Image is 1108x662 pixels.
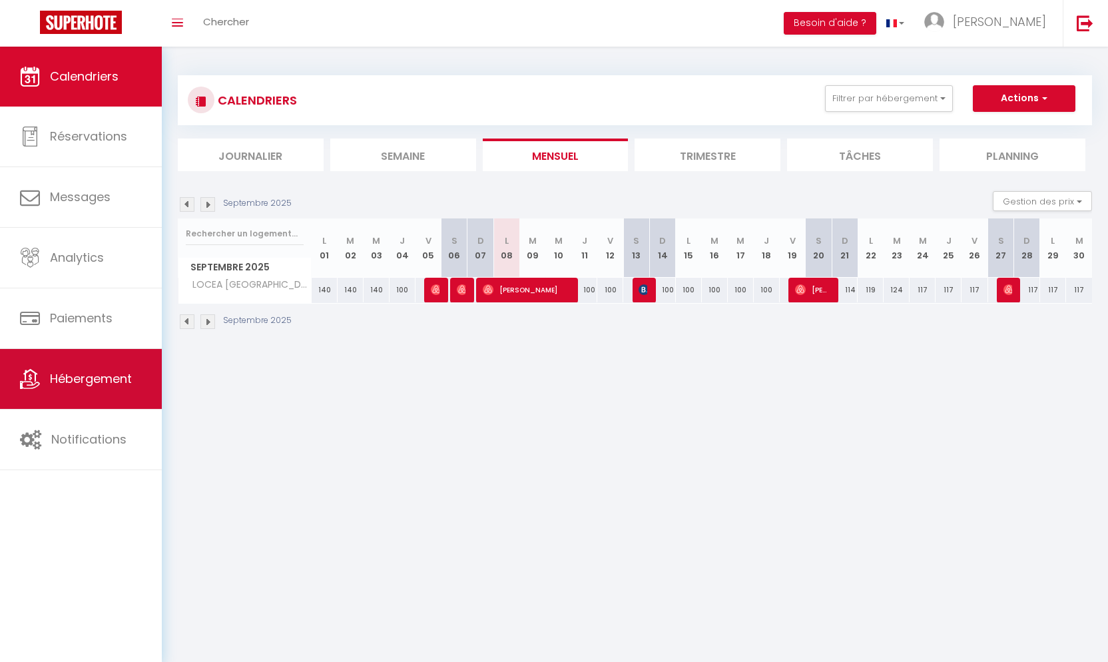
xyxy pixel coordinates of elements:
[780,218,806,278] th: 19
[582,234,587,247] abbr: J
[936,218,962,278] th: 25
[650,278,676,302] div: 100
[431,277,439,302] span: [PERSON_NAME]
[728,218,754,278] th: 17
[842,234,848,247] abbr: D
[441,218,467,278] th: 06
[633,234,639,247] abbr: S
[687,234,691,247] abbr: L
[457,277,465,302] span: [PERSON_NAME]
[1066,218,1092,278] th: 30
[784,12,876,35] button: Besoin d'aide ?
[50,249,104,266] span: Analytics
[50,310,113,326] span: Paiements
[322,234,326,247] abbr: L
[971,234,977,247] abbr: V
[998,234,1004,247] abbr: S
[795,277,830,302] span: [PERSON_NAME]
[816,234,822,247] abbr: S
[993,191,1092,211] button: Gestion des prix
[1051,234,1055,247] abbr: L
[702,278,728,302] div: 100
[571,278,597,302] div: 100
[940,139,1085,171] li: Planning
[180,278,314,292] span: LOCEA [GEOGRAPHIC_DATA]
[415,218,441,278] th: 05
[919,234,927,247] abbr: M
[178,258,311,277] span: Septembre 2025
[483,139,629,171] li: Mensuel
[858,278,884,302] div: 119
[635,139,780,171] li: Trimestre
[754,218,780,278] th: 18
[764,234,769,247] abbr: J
[50,188,111,205] span: Messages
[483,277,569,302] span: [PERSON_NAME]
[910,278,936,302] div: 117
[1023,234,1030,247] abbr: D
[390,218,415,278] th: 04
[790,234,796,247] abbr: V
[597,218,623,278] th: 12
[505,234,509,247] abbr: L
[186,222,304,246] input: Rechercher un logement...
[545,218,571,278] th: 10
[623,218,649,278] th: 13
[1014,218,1040,278] th: 28
[312,278,338,302] div: 140
[787,139,933,171] li: Tâches
[884,278,910,302] div: 124
[51,431,127,448] span: Notifications
[178,139,324,171] li: Journalier
[806,218,832,278] th: 20
[607,234,613,247] abbr: V
[754,278,780,302] div: 100
[1075,234,1083,247] abbr: M
[597,278,623,302] div: 100
[659,234,666,247] abbr: D
[946,234,952,247] abbr: J
[11,5,51,45] button: Ouvrir le widget de chat LiveChat
[364,218,390,278] th: 03
[451,234,457,247] abbr: S
[338,278,364,302] div: 140
[519,218,545,278] th: 09
[400,234,405,247] abbr: J
[214,85,297,115] h3: CALENDRIERS
[869,234,873,247] abbr: L
[988,218,1014,278] th: 27
[825,85,953,112] button: Filtrer par hébergement
[1040,278,1066,302] div: 117
[702,218,728,278] th: 16
[973,85,1075,112] button: Actions
[312,218,338,278] th: 01
[962,218,987,278] th: 26
[203,15,249,29] span: Chercher
[50,128,127,145] span: Réservations
[924,12,944,32] img: ...
[364,278,390,302] div: 140
[346,234,354,247] abbr: M
[639,277,647,302] span: [PERSON_NAME] DE LA BOUVRIE
[529,234,537,247] abbr: M
[832,218,858,278] th: 21
[467,218,493,278] th: 07
[50,370,132,387] span: Hébergement
[223,314,292,327] p: Septembre 2025
[728,278,754,302] div: 100
[555,234,563,247] abbr: M
[493,218,519,278] th: 08
[1003,277,1012,302] span: [PERSON_NAME]
[477,234,484,247] abbr: D
[1014,278,1040,302] div: 117
[372,234,380,247] abbr: M
[40,11,122,34] img: Super Booking
[676,278,702,302] div: 100
[330,139,476,171] li: Semaine
[338,218,364,278] th: 02
[832,278,858,302] div: 114
[936,278,962,302] div: 117
[50,68,119,85] span: Calendriers
[1077,15,1093,31] img: logout
[1066,278,1092,302] div: 117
